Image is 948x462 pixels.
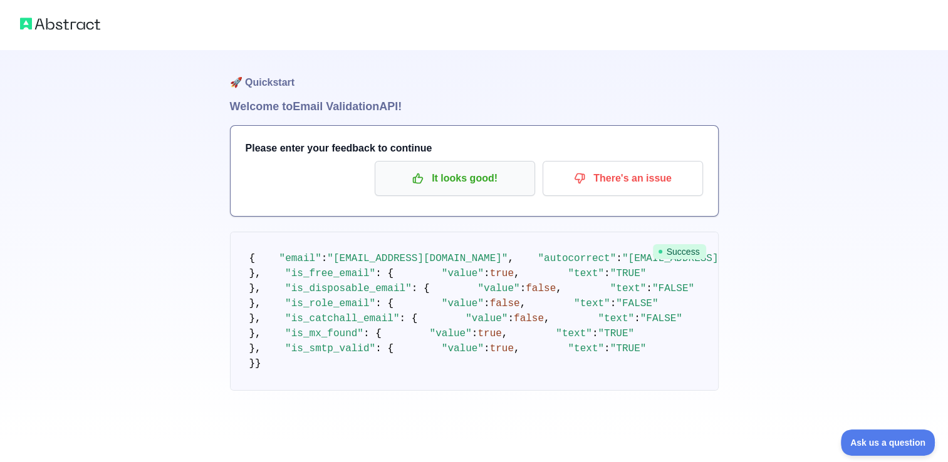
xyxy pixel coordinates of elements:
[477,328,501,339] span: true
[634,313,640,324] span: :
[598,313,634,324] span: "text"
[556,283,562,294] span: ,
[230,50,719,98] h1: 🚀 Quickstart
[490,343,514,354] span: true
[841,429,935,456] iframe: Toggle Customer Support
[490,268,514,279] span: true
[598,328,634,339] span: "TRUE"
[375,343,393,354] span: : {
[246,141,703,156] h3: Please enter your feedback to continue
[484,343,490,354] span: :
[610,283,647,294] span: "text"
[285,343,375,354] span: "is_smtp_valid"
[20,15,100,33] img: Abstract logo
[508,253,514,264] span: ,
[610,268,647,279] span: "TRUE"
[484,298,490,309] span: :
[556,328,592,339] span: "text"
[520,298,526,309] span: ,
[652,283,694,294] span: "FALSE"
[285,313,399,324] span: "is_catchall_email"
[484,268,490,279] span: :
[610,298,617,309] span: :
[640,313,682,324] span: "FALSE"
[574,298,610,309] span: "text"
[604,268,610,279] span: :
[514,268,520,279] span: ,
[616,298,658,309] span: "FALSE"
[321,253,328,264] span: :
[442,298,484,309] span: "value"
[375,268,393,279] span: : {
[514,343,520,354] span: ,
[604,343,610,354] span: :
[538,253,616,264] span: "autocorrect"
[327,253,508,264] span: "[EMAIL_ADDRESS][DOMAIN_NAME]"
[230,98,719,115] h1: Welcome to Email Validation API!
[285,298,375,309] span: "is_role_email"
[400,313,418,324] span: : {
[430,328,472,339] span: "value"
[384,168,526,189] p: It looks good!
[412,283,430,294] span: : {
[552,168,694,189] p: There's an issue
[472,328,478,339] span: :
[508,313,514,324] span: :
[375,298,393,309] span: : {
[610,343,647,354] span: "TRUE"
[514,313,544,324] span: false
[442,343,484,354] span: "value"
[285,328,363,339] span: "is_mx_found"
[526,283,556,294] span: false
[279,253,321,264] span: "email"
[249,253,256,264] span: {
[466,313,508,324] span: "value"
[544,313,550,324] span: ,
[285,268,375,279] span: "is_free_email"
[285,283,412,294] span: "is_disposable_email"
[568,268,604,279] span: "text"
[502,328,508,339] span: ,
[616,253,622,264] span: :
[375,161,535,196] button: It looks good!
[520,283,526,294] span: :
[592,328,598,339] span: :
[622,253,803,264] span: "[EMAIL_ADDRESS][DOMAIN_NAME]"
[568,343,604,354] span: "text"
[543,161,703,196] button: There's an issue
[363,328,382,339] span: : {
[646,283,652,294] span: :
[653,244,706,259] span: Success
[477,283,519,294] span: "value"
[442,268,484,279] span: "value"
[490,298,520,309] span: false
